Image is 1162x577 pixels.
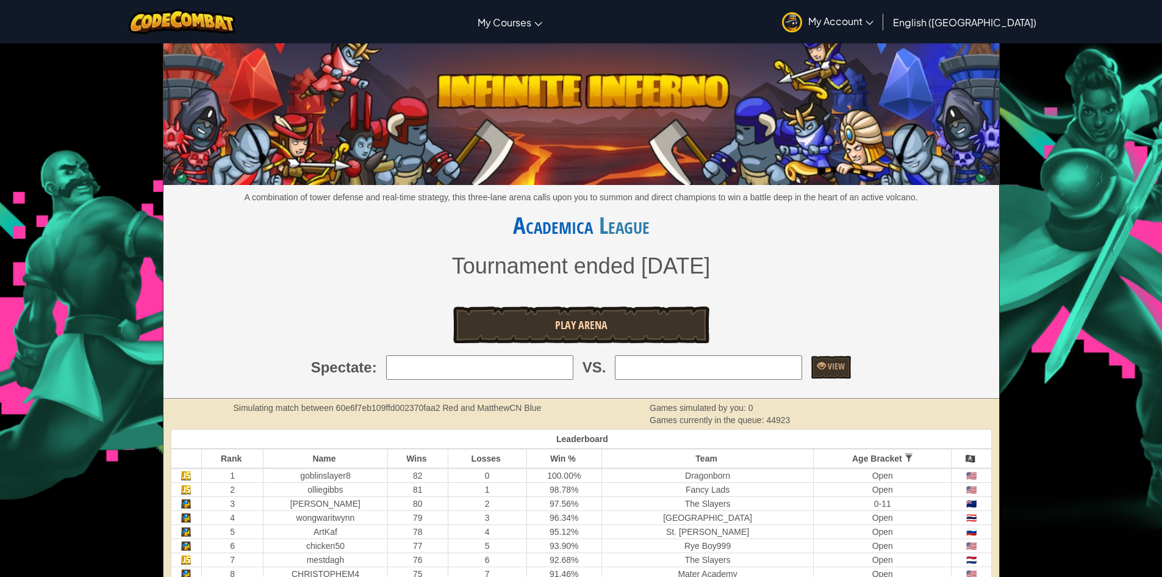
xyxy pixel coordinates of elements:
td: Russia [952,524,991,539]
td: 81 [388,482,448,496]
td: 5 [202,524,263,539]
td: 2 [202,482,263,496]
td: [PERSON_NAME] [263,496,387,510]
td: olliegibbs [263,482,387,496]
td: mestdagh [263,553,387,567]
span: View [826,360,845,372]
td: 98.78% [526,482,601,496]
span: My Courses [478,16,531,29]
td: 77 [388,539,448,553]
td: Open [814,553,952,567]
td: Rye boy999 [601,539,813,553]
td: 3 [448,510,526,524]
td: 6 [448,553,526,567]
td: United States [952,482,991,496]
td: 1 [202,468,263,483]
td: The Slayers [601,496,813,510]
td: 97.56% [526,496,601,510]
td: 96.34% [526,510,601,524]
td: 5 [448,539,526,553]
span: Games simulated by you: [650,403,748,413]
td: 78 [388,524,448,539]
td: Open [814,482,952,496]
a: My Account [776,2,880,41]
span: My Account [808,15,873,27]
td: Open [814,468,952,483]
td: 2 [448,496,526,510]
img: CodeCombat logo [129,9,235,34]
td: St. [PERSON_NAME] [601,524,813,539]
td: United States [952,539,991,553]
td: Thailand [952,510,991,524]
th: Win % [526,449,601,468]
th: Age Bracket [814,449,952,468]
span: Play Arena [555,318,608,333]
a: My Courses [472,5,548,38]
td: 6 [202,539,263,553]
span: Tournament ended [DATE] [452,253,711,278]
th: Team [601,449,813,468]
td: 7 [202,553,263,567]
td: Open [814,510,952,524]
span: 0 [748,403,753,413]
td: goblinslayer8 [263,468,387,483]
td: Open [814,539,952,553]
td: ArtKaf [263,524,387,539]
a: English ([GEOGRAPHIC_DATA]) [887,5,1042,38]
td: Fancy lads [601,482,813,496]
th: Losses [448,449,526,468]
th: Name [263,449,387,468]
td: New Zealand [952,496,991,510]
td: The Slayers [601,553,813,567]
img: Infinite Inferno [163,38,999,185]
p: A combination of tower defense and real-time strategy, this three-lane arena calls upon you to su... [163,191,999,203]
span: VS. [583,357,606,378]
td: Dragonborn [601,468,813,483]
td: [GEOGRAPHIC_DATA] [601,510,813,524]
td: 0 [448,468,526,483]
td: wongwaritwynn [263,510,387,524]
td: Open [814,524,952,539]
a: Academica [513,209,593,241]
td: 0-11 [814,496,952,510]
strong: Simulating match between 60e6f7eb109ffd002370faa2 Red and MatthewCN Blue [234,403,542,413]
th: 🏴‍☠️ [952,449,991,468]
a: Play Arena [453,307,709,343]
span: 44923 [766,415,790,425]
span: Spectate [311,357,372,378]
span: Leaderboard [556,434,608,444]
td: Netherlands [952,553,991,567]
td: 1 [448,482,526,496]
th: Wins [388,449,448,468]
td: 4 [202,510,263,524]
td: 82 [388,468,448,483]
th: Rank [202,449,263,468]
td: 95.12% [526,524,601,539]
span: League [593,209,650,241]
td: chicken50 [263,539,387,553]
span: Games currently in the queue: [650,415,766,425]
td: 4 [448,524,526,539]
td: United States [952,468,991,483]
span: : [372,357,377,378]
td: 93.90% [526,539,601,553]
td: 80 [388,496,448,510]
td: 79 [388,510,448,524]
span: English ([GEOGRAPHIC_DATA]) [893,16,1036,29]
td: 3 [202,496,263,510]
img: avatar [782,12,802,32]
td: 92.68% [526,553,601,567]
td: 100.00% [526,468,601,483]
td: 76 [388,553,448,567]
